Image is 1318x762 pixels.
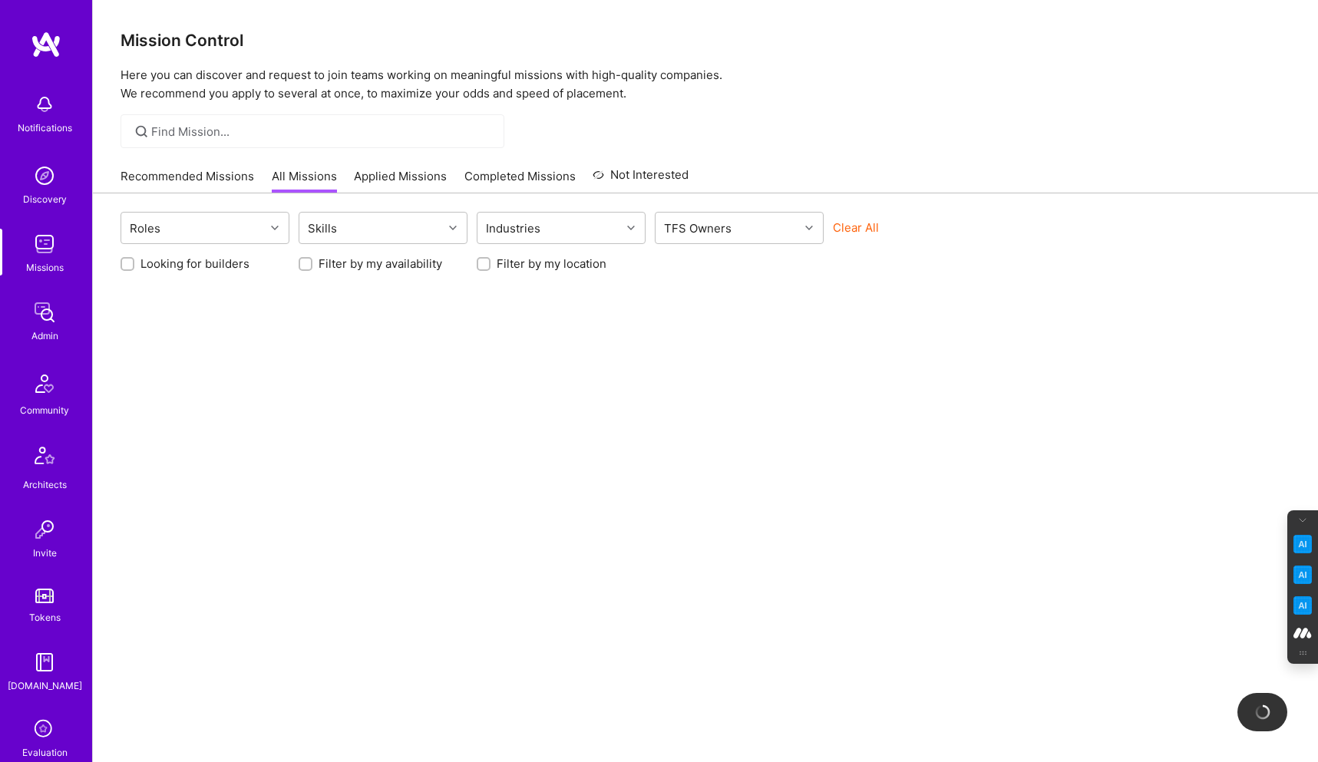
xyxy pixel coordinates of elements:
img: discovery [29,160,60,191]
a: Not Interested [593,166,689,193]
h3: Mission Control [121,31,1290,50]
div: Industries [482,217,544,239]
div: Tokens [29,609,61,625]
div: TFS Owners [660,217,735,239]
a: Recommended Missions [121,168,254,193]
i: icon Chevron [449,224,457,232]
div: Skills [304,217,341,239]
div: Evaluation [22,744,68,760]
i: icon SelectionTeam [30,715,59,744]
div: Admin [31,328,58,344]
label: Looking for builders [140,256,249,272]
input: Find Mission... [151,124,493,140]
img: Invite [29,514,60,545]
i: icon Chevron [271,224,279,232]
img: Jargon Buster icon [1293,596,1312,615]
div: Invite [33,545,57,561]
img: bell [29,89,60,120]
div: Notifications [18,120,72,136]
div: Discovery [23,191,67,207]
img: teamwork [29,229,60,259]
img: Key Point Extractor icon [1293,535,1312,553]
img: Email Tone Analyzer icon [1293,566,1312,584]
div: Missions [26,259,64,275]
div: [DOMAIN_NAME] [8,678,82,694]
p: Here you can discover and request to join teams working on meaningful missions with high-quality ... [121,66,1290,103]
img: Architects [26,440,63,477]
i: icon Chevron [627,224,635,232]
button: Clear All [833,219,879,236]
label: Filter by my location [497,256,606,272]
img: loading [1254,704,1271,721]
img: Community [26,365,63,402]
img: admin teamwork [29,297,60,328]
img: guide book [29,647,60,678]
a: All Missions [272,168,337,193]
a: Completed Missions [464,168,576,193]
div: Architects [23,477,67,493]
i: icon Chevron [805,224,813,232]
i: icon SearchGrey [133,123,150,140]
img: logo [31,31,61,58]
div: Community [20,402,69,418]
label: Filter by my availability [319,256,442,272]
a: Applied Missions [354,168,447,193]
div: Roles [126,217,164,239]
img: tokens [35,589,54,603]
